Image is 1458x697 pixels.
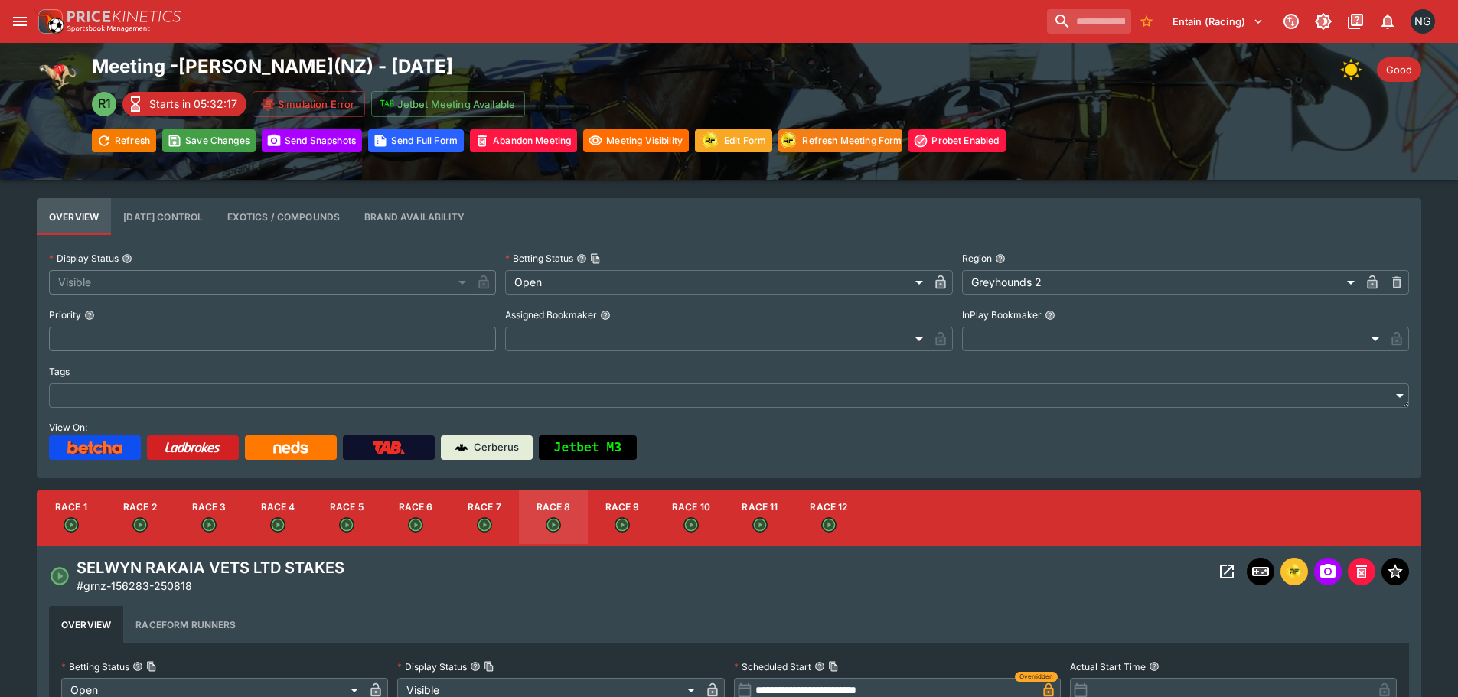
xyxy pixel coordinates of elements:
[1277,8,1305,35] button: Connected to PK
[37,490,106,546] button: Race 1
[37,54,80,97] img: greyhound_racing.png
[441,435,533,460] a: Cerberus
[77,558,344,578] h4: SELWYN RAKAIA VETS LTD STAKES
[106,490,175,546] button: Race 2
[695,129,772,152] button: Update RacingForm for all races in this meeting
[49,252,119,265] p: Display Status
[700,130,721,151] div: racingform
[683,517,699,533] svg: Open
[1348,563,1375,578] span: Mark an event as closed and abandoned.
[1340,54,1371,85] img: sun.png
[49,308,81,321] p: Priority
[1340,54,1371,85] div: Weather: null
[1310,8,1337,35] button: Toggle light/dark mode
[1314,558,1342,585] span: Send Snapshot
[175,490,243,546] button: Race 3
[262,129,362,152] button: Send Snapshots
[1381,558,1409,585] button: Set Featured Event
[381,490,450,546] button: Race 6
[1285,563,1303,580] img: racingform.png
[477,517,492,533] svg: Open
[484,661,494,672] button: Copy To Clipboard
[588,490,657,546] button: Race 9
[368,129,464,152] button: Send Full Form
[253,91,365,117] button: Simulation Error
[397,660,467,673] p: Display Status
[165,441,220,454] img: Ladbrokes
[962,270,1360,295] div: Greyhounds 2
[726,490,794,546] button: Race 11
[1285,562,1303,581] div: racingform
[312,490,381,546] button: Race 5
[67,25,150,32] img: Sportsbook Management
[519,490,588,546] button: Race 8
[600,310,611,321] button: Assigned Bookmaker
[455,441,468,454] img: Cerberus
[352,198,477,235] button: Configure brand availability for the meeting
[1247,558,1274,585] button: Inplay
[474,440,519,455] p: Cerberus
[814,661,825,672] button: Scheduled StartCopy To Clipboard
[380,96,395,112] img: jetbet-logo.svg
[49,565,70,587] svg: Open
[734,660,811,673] p: Scheduled Start
[1280,558,1308,585] button: racingform
[122,253,132,264] button: Display Status
[67,441,122,454] img: Betcha
[576,253,587,264] button: Betting StatusCopy To Clipboard
[1019,672,1053,682] span: Overridden
[828,661,839,672] button: Copy To Clipboard
[1406,5,1440,38] button: Nick Goss
[778,131,799,150] img: racingform.png
[132,661,143,672] button: Betting StatusCopy To Clipboard
[505,270,928,295] div: Open
[778,130,799,151] div: racingform
[778,129,902,152] button: Refresh Meeting Form
[1342,8,1369,35] button: Documentation
[962,252,992,265] p: Region
[373,441,405,454] img: TabNZ
[49,422,87,433] span: View On:
[270,517,285,533] svg: Open
[583,129,689,152] button: Set all events in meeting to specified visibility
[1045,310,1055,321] button: InPlay Bookmaker
[1070,660,1146,673] p: Actual Start Time
[1377,63,1421,78] span: Good
[539,435,637,460] button: Jetbet M3
[162,129,256,152] button: Save Changes
[34,6,64,37] img: PriceKinetics Logo
[1411,9,1435,34] div: Nick Goss
[111,198,215,235] button: Configure each race specific details at once
[132,517,148,533] svg: Open
[794,490,863,546] button: Race 12
[61,660,129,673] p: Betting Status
[92,129,156,152] button: Refresh
[123,606,248,643] button: Raceform Runners
[470,661,481,672] button: Display StatusCopy To Clipboard
[590,253,601,264] button: Copy To Clipboard
[37,198,111,235] button: Base meeting details
[64,517,79,533] svg: Open
[243,490,312,546] button: Race 4
[146,661,157,672] button: Copy To Clipboard
[962,308,1042,321] p: InPlay Bookmaker
[49,365,70,378] p: Tags
[752,517,768,533] svg: Open
[49,606,1409,643] div: basic tabs example
[339,517,354,533] svg: Open
[371,91,526,117] button: Jetbet Meeting Available
[1213,558,1241,585] button: Open Event
[470,129,577,152] button: Mark all events in meeting as closed and abandoned.
[49,606,123,643] button: Overview
[273,441,308,454] img: Neds
[92,54,1006,78] h2: Meeting - [PERSON_NAME] ( NZ ) - [DATE]
[1047,9,1131,34] input: search
[1163,9,1273,34] button: Select Tenant
[67,11,181,22] img: PriceKinetics
[149,96,237,112] p: Starts in 05:32:17
[908,129,1005,152] button: Toggle ProBet for every event in this meeting
[821,517,837,533] svg: Open
[1374,8,1401,35] button: Notifications
[995,253,1006,264] button: Region
[505,308,597,321] p: Assigned Bookmaker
